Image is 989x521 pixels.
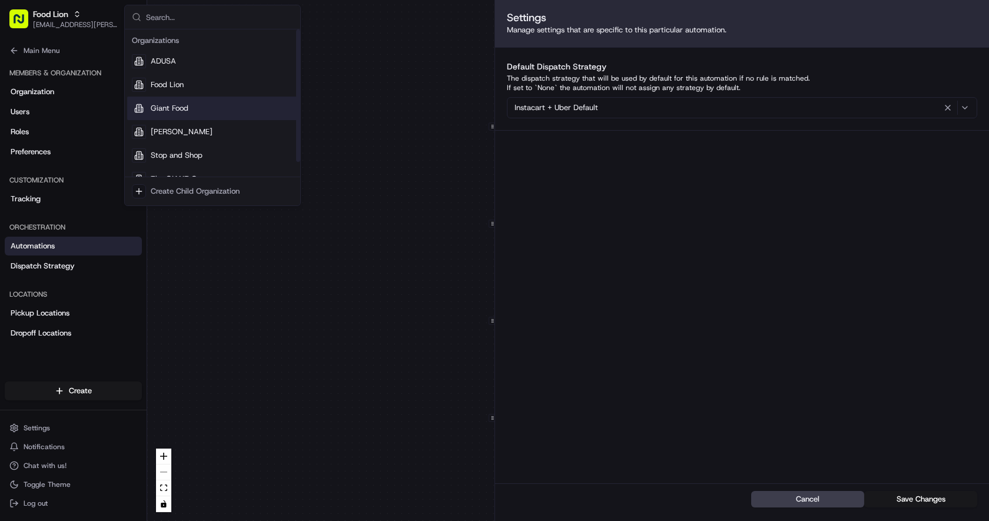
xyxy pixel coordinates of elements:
span: Create [69,386,92,396]
span: Notifications [24,442,65,452]
span: Stop and Shop [151,150,203,161]
img: 1736555255976-a54dd68f-1ca7-489b-9aae-adbdc363a1c4 [12,112,33,134]
button: Toggle Theme [5,476,142,493]
p: Welcome 👋 [12,47,214,66]
a: Pickup Locations [5,304,142,323]
span: Dropoff Locations [11,328,71,339]
div: 📗 [12,172,21,181]
span: Log out [24,499,48,508]
button: toggle interactivity [156,496,171,512]
button: Create [5,381,142,400]
span: Chat with us! [24,461,67,470]
span: Instacart + Uber Default [515,102,598,113]
img: Nash [12,12,35,35]
div: Suggestions [125,29,300,205]
button: Main Menu [5,42,142,59]
button: Notifications [5,439,142,455]
span: Organization [11,87,54,97]
span: Food Lion [151,79,184,90]
button: zoom in [156,449,171,464]
button: Log out [5,495,142,512]
button: Cancel [751,491,864,507]
span: Tracking [11,194,41,204]
span: Knowledge Base [24,171,90,182]
button: [EMAIL_ADDRESS][PERSON_NAME][DOMAIN_NAME] [33,20,117,29]
button: Food Lion [33,8,68,20]
a: Preferences [5,142,142,161]
button: Chat with us! [5,457,142,474]
div: Locations [5,285,142,304]
p: Manage settings that are specific to this particular automation. [507,25,977,35]
button: Start new chat [200,116,214,130]
span: The GIANT Company [151,174,225,184]
span: [PERSON_NAME] [151,127,213,137]
span: Giant Food [151,103,188,114]
div: We're available if you need us! [40,124,149,134]
span: Main Menu [24,46,59,55]
label: Default Dispatch Strategy [507,61,606,72]
span: Roles [11,127,29,137]
input: Clear [31,76,194,88]
a: Organization [5,82,142,101]
span: Settings [24,423,50,433]
a: Tracking [5,190,142,208]
div: Create Child Organization [151,186,240,197]
a: Roles [5,122,142,141]
span: ADUSA [151,56,176,67]
a: Dispatch Strategy [5,257,142,276]
h2: Settings [507,12,977,24]
p: The dispatch strategy that will be used by default for this automation if no rule is matched. If ... [507,74,977,92]
button: Settings [5,420,142,436]
div: Customization [5,171,142,190]
a: Powered byPylon [83,199,142,208]
div: Start new chat [40,112,193,124]
a: Users [5,102,142,121]
span: Dispatch Strategy [11,261,75,271]
a: 💻API Documentation [95,166,194,187]
span: Toggle Theme [24,480,71,489]
a: Dropoff Locations [5,324,142,343]
span: API Documentation [111,171,189,182]
button: Save Changes [864,491,977,507]
span: Pylon [117,200,142,208]
div: 💻 [99,172,109,181]
span: Users [11,107,29,117]
button: fit view [156,480,171,496]
input: Search... [146,5,293,29]
button: Food Lion[EMAIL_ADDRESS][PERSON_NAME][DOMAIN_NAME] [5,5,122,33]
span: Automations [11,241,55,251]
span: Preferences [11,147,51,157]
a: Automations [5,237,142,255]
a: 📗Knowledge Base [7,166,95,187]
div: Organizations [127,32,298,49]
button: Instacart + Uber Default [507,97,977,118]
div: Orchestration [5,218,142,237]
div: Members & Organization [5,64,142,82]
span: Pickup Locations [11,308,69,318]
